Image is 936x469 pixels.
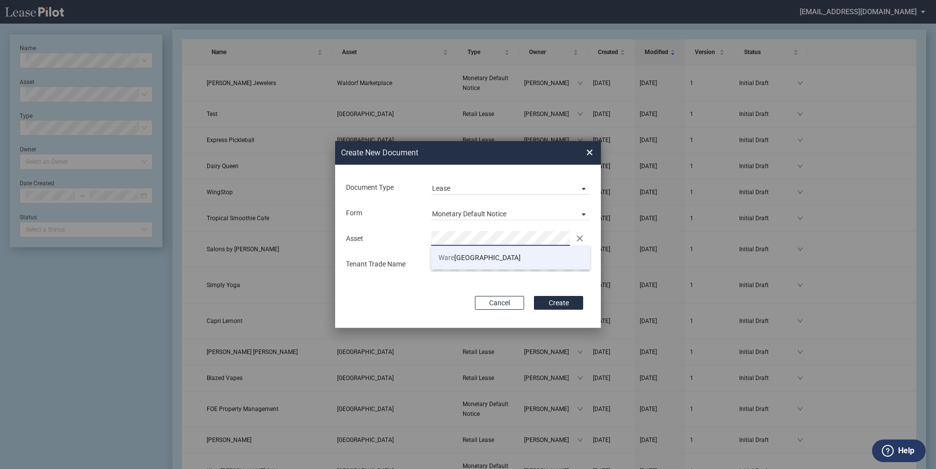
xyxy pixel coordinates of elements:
[340,208,425,218] div: Form
[341,147,551,158] h2: Create New Document
[431,246,590,269] li: Ware[GEOGRAPHIC_DATA]
[335,141,601,328] md-dialog: Create New ...
[340,183,425,193] div: Document Type
[340,260,425,269] div: Tenant Trade Name
[340,234,425,244] div: Asset
[438,254,521,262] span: [GEOGRAPHIC_DATA]
[431,205,590,220] md-select: Lease Form: Monetary Default Notice
[438,254,454,262] span: Ware
[586,145,593,160] span: ×
[432,184,450,192] div: Lease
[475,296,524,310] button: Cancel
[432,210,506,218] div: Monetary Default Notice
[431,180,590,195] md-select: Document Type: Lease
[534,296,583,310] button: Create
[898,444,914,457] label: Help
